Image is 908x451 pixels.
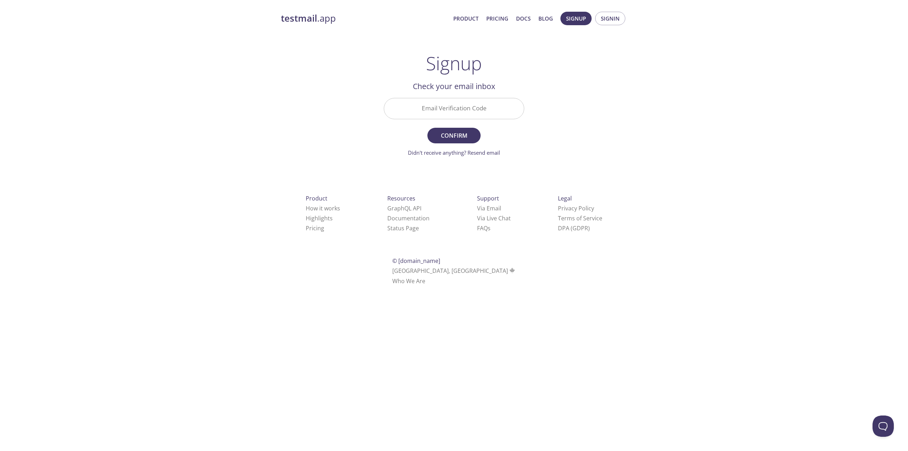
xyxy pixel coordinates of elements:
[387,214,430,222] a: Documentation
[595,12,625,25] button: Signin
[408,149,500,156] a: Didn't receive anything? Resend email
[566,14,586,23] span: Signup
[281,12,448,24] a: testmail.app
[392,267,516,275] span: [GEOGRAPHIC_DATA], [GEOGRAPHIC_DATA]
[306,194,327,202] span: Product
[477,204,501,212] a: Via Email
[873,416,894,437] iframe: Help Scout Beacon - Open
[427,128,481,143] button: Confirm
[453,14,478,23] a: Product
[477,224,491,232] a: FAQ
[387,224,419,232] a: Status Page
[384,80,524,92] h2: Check your email inbox
[306,214,333,222] a: Highlights
[306,204,340,212] a: How it works
[558,224,590,232] a: DPA (GDPR)
[392,257,440,265] span: © [DOMAIN_NAME]
[558,194,572,202] span: Legal
[387,194,415,202] span: Resources
[306,224,324,232] a: Pricing
[558,204,594,212] a: Privacy Policy
[488,224,491,232] span: s
[387,204,421,212] a: GraphQL API
[516,14,531,23] a: Docs
[477,194,499,202] span: Support
[538,14,553,23] a: Blog
[486,14,508,23] a: Pricing
[435,131,473,141] span: Confirm
[281,12,317,24] strong: testmail
[601,14,620,23] span: Signin
[426,53,482,74] h1: Signup
[392,277,425,285] a: Who We Are
[558,214,602,222] a: Terms of Service
[477,214,511,222] a: Via Live Chat
[560,12,592,25] button: Signup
